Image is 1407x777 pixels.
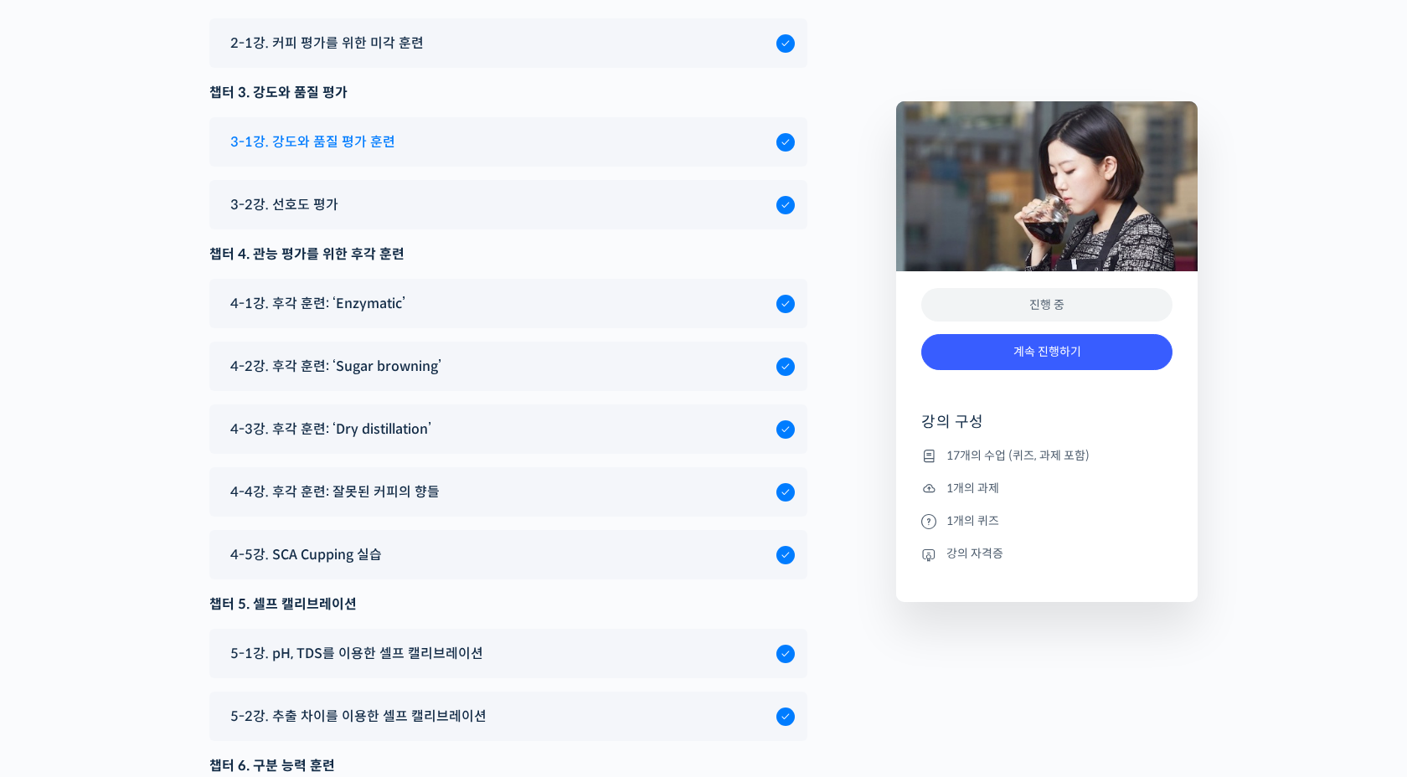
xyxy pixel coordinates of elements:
a: 2-1강. 커피 평가를 위한 미각 훈련 [222,32,795,54]
span: 4-3강. 후각 훈련: ‘Dry distillation’ [230,418,431,440]
a: 3-2강. 선호도 평가 [222,193,795,216]
span: 대화 [153,557,173,570]
span: 설정 [259,556,279,569]
div: 챕터 4. 관능 평가를 위한 후각 훈련 [209,243,807,265]
a: 4-4강. 후각 훈련: 잘못된 커피의 향들 [222,481,795,503]
span: 3-1강. 강도와 품질 평가 훈련 [230,131,395,153]
a: 4-1강. 후각 훈련: ‘Enzymatic’ [222,292,795,315]
li: 강의 자격증 [921,544,1172,564]
a: 계속 진행하기 [921,334,1172,370]
div: 챕터 6. 구분 능력 훈련 [209,754,807,777]
a: 4-2강. 후각 훈련: ‘Sugar browning’ [222,355,795,378]
span: 4-5강. SCA Cupping 실습 [230,543,382,566]
span: 4-1강. 후각 훈련: ‘Enzymatic’ [230,292,405,315]
a: 5-2강. 추출 차이를 이용한 셀프 캘리브레이션 [222,705,795,728]
span: 5-2강. 추출 차이를 이용한 셀프 캘리브레이션 [230,705,487,728]
a: 4-5강. SCA Cupping 실습 [222,543,795,566]
h4: 강의 구성 [921,412,1172,445]
span: 홈 [53,556,63,569]
a: 4-3강. 후각 훈련: ‘Dry distillation’ [222,418,795,440]
span: 4-2강. 후각 훈련: ‘Sugar browning’ [230,355,441,378]
div: 챕터 5. 셀프 캘리브레이션 [209,593,807,615]
span: 2-1강. 커피 평가를 위한 미각 훈련 [230,32,424,54]
a: 설정 [216,531,322,573]
a: 5-1강. pH, TDS를 이용한 셀프 캘리브레이션 [222,642,795,665]
a: 홈 [5,531,111,573]
li: 1개의 퀴즈 [921,511,1172,531]
div: 챕터 3. 강도와 품질 평가 [209,81,807,104]
a: 대화 [111,531,216,573]
span: 4-4강. 후각 훈련: 잘못된 커피의 향들 [230,481,440,503]
span: 3-2강. 선호도 평가 [230,193,338,216]
span: 5-1강. pH, TDS를 이용한 셀프 캘리브레이션 [230,642,483,665]
div: 진행 중 [921,288,1172,322]
li: 17개의 수업 (퀴즈, 과제 포함) [921,445,1172,466]
a: 3-1강. 강도와 품질 평가 훈련 [222,131,795,153]
li: 1개의 과제 [921,478,1172,498]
